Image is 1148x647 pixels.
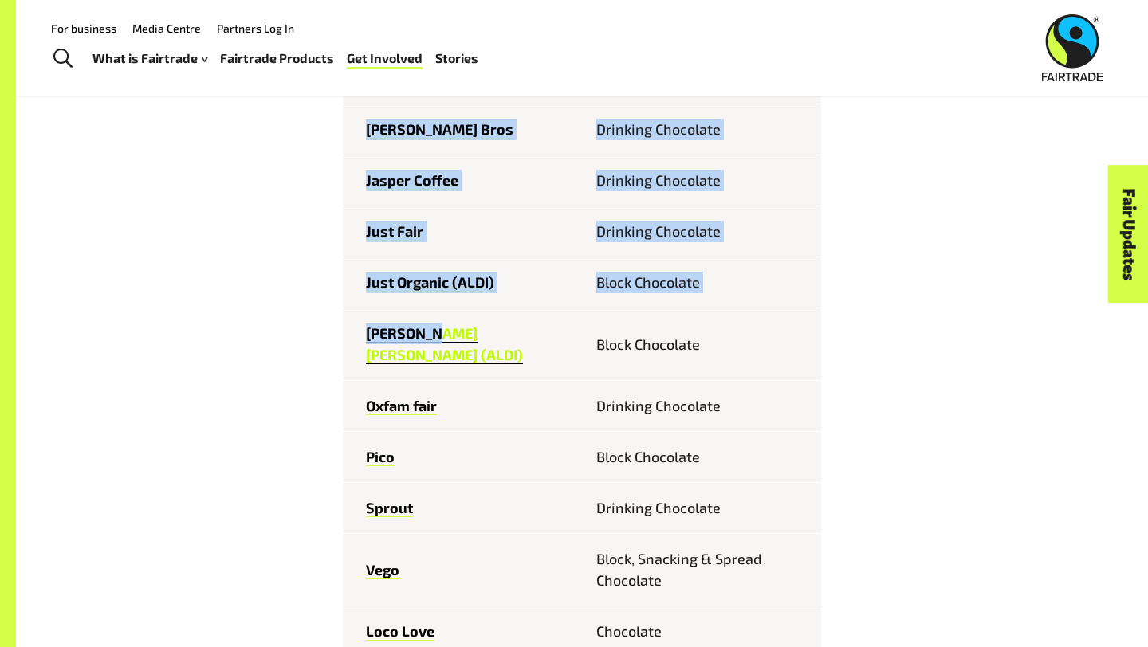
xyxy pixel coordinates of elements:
[366,448,395,466] a: Pico
[582,534,821,606] td: Block, Snacking & Spread Chocolate
[366,397,437,415] a: Oxfam fair
[582,155,821,206] td: Drinking Chocolate
[366,273,494,292] a: Just Organic (ALDI)
[582,432,821,483] td: Block Chocolate
[1042,14,1103,81] img: Fairtrade Australia New Zealand logo
[366,171,458,190] a: Jasper Coffee
[582,206,821,257] td: Drinking Chocolate
[217,22,294,35] a: Partners Log In
[582,483,821,534] td: Drinking Chocolate
[582,257,821,308] td: Block Chocolate
[51,22,116,35] a: For business
[366,120,513,139] a: [PERSON_NAME] Bros
[132,22,201,35] a: Media Centre
[366,324,523,364] a: [PERSON_NAME] [PERSON_NAME] (ALDI)
[366,499,413,517] a: Sprout
[347,47,423,70] a: Get Involved
[582,104,821,155] td: Drinking Chocolate
[582,308,821,381] td: Block Chocolate
[366,222,423,241] a: Just Fair
[435,47,478,70] a: Stories
[43,39,82,79] a: Toggle Search
[220,47,334,70] a: Fairtrade Products
[366,622,434,641] a: Loco Love
[366,561,399,579] a: Vego
[92,47,207,70] a: What is Fairtrade
[582,381,821,432] td: Drinking Chocolate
